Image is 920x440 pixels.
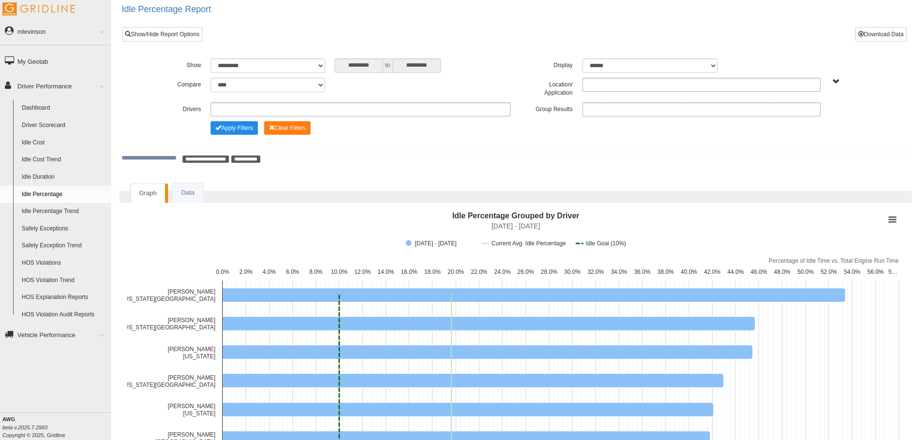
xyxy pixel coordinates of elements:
[17,203,111,220] a: Idle Percentage Trend
[727,269,744,275] text: 44.0%
[17,220,111,238] a: Safety Exceptions
[401,269,417,275] text: 16.0%
[17,272,111,289] a: HOS Violation Trend
[564,269,580,275] text: 30.0%
[122,27,202,42] a: Show/Hide Report Options
[123,317,215,331] text: [PERSON_NAME] [US_STATE][GEOGRAPHIC_DATA]
[406,240,472,247] button: Show 9/28/2025 - 10/4/2025
[769,257,899,264] text: Percentage of Idle Time vs. Total Engine Run Time
[821,269,837,275] text: 52.0%
[211,121,258,135] button: Change Filter Options
[2,415,111,439] div: Copyright © 2025, Gridline
[518,269,534,275] text: 26.0%
[855,27,906,42] button: Download Data
[681,269,697,275] text: 40.0%
[331,269,347,275] text: 10.0%
[123,374,215,388] text: [PERSON_NAME] [US_STATE][GEOGRAPHIC_DATA]
[576,240,626,247] button: Show Idle Goal (10%)
[515,58,577,70] label: Display
[172,183,203,203] a: Data
[17,237,111,255] a: Safety Exception Trend
[17,306,111,324] a: HOS Violation Audit Reports
[2,425,47,430] i: beta v.2025.7.2993
[123,288,215,302] text: [PERSON_NAME] [US_STATE][GEOGRAPHIC_DATA]
[448,269,464,275] text: 20.0%
[889,269,898,275] text: 5…
[774,269,791,275] text: 48.0%
[2,2,75,15] img: Gridline
[168,346,215,360] text: [PERSON_NAME] [US_STATE]
[378,269,394,275] text: 14.0%
[797,269,814,275] text: 50.0%
[492,222,540,230] text: [DATE] - [DATE]
[354,269,371,275] text: 12.0%
[263,269,276,275] text: 4.0%
[634,269,651,275] text: 36.0%
[424,269,440,275] text: 18.0%
[216,269,229,275] text: 0.0%
[383,58,393,73] span: to
[17,151,111,169] a: Idle Cost Trend
[886,213,899,227] button: View chart menu, Idle Percentage Grouped by Driver
[611,269,627,275] text: 34.0%
[309,269,323,275] text: 8.0%
[867,269,884,275] text: 56.0%
[452,212,579,220] text: Idle Percentage Grouped by Driver
[17,289,111,306] a: HOS Explanation Reports
[144,78,206,89] label: Compare
[515,102,577,114] label: Group Results
[844,269,860,275] text: 54.0%
[2,416,15,422] b: AWG
[704,269,721,275] text: 42.0%
[17,255,111,272] a: HOS Violations
[130,184,165,203] a: Graph
[515,78,577,98] label: Location/ Application
[17,169,111,186] a: Idle Duration
[17,117,111,134] a: Driver Scorecard
[144,102,206,114] label: Drivers
[657,269,674,275] text: 38.0%
[168,403,215,417] text: [PERSON_NAME] [US_STATE]
[144,58,206,70] label: Show
[240,269,253,275] text: 2.0%
[286,269,299,275] text: 6.0%
[17,186,111,203] a: Idle Percentage
[541,269,557,275] text: 28.0%
[482,240,566,247] button: Show Current Avg. Idle Percentage
[750,269,767,275] text: 46.0%
[122,5,920,14] h2: Idle Percentage Report
[17,134,111,152] a: Idle Cost
[471,269,487,275] text: 22.0%
[587,269,604,275] text: 32.0%
[264,121,311,135] button: Change Filter Options
[17,99,111,117] a: Dashboard
[494,269,510,275] text: 24.0%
